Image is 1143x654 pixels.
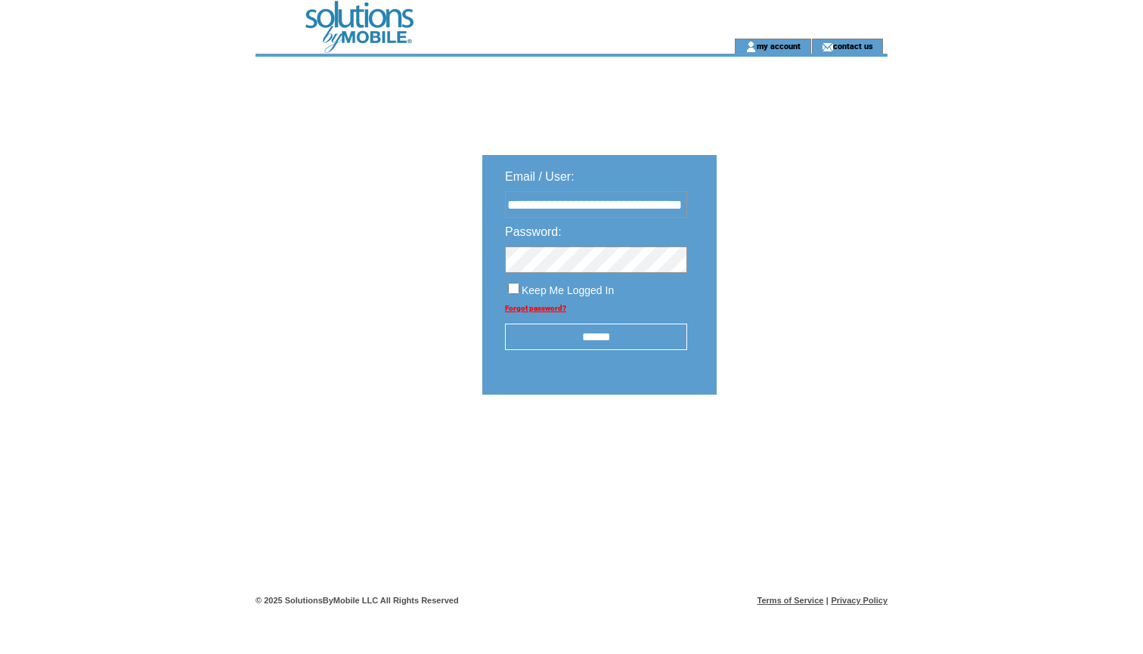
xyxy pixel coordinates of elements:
img: contact_us_icon.gif [822,41,833,53]
span: Keep Me Logged In [522,284,614,296]
a: my account [757,41,801,51]
a: Terms of Service [757,596,824,605]
a: contact us [833,41,873,51]
a: Privacy Policy [831,596,887,605]
span: © 2025 SolutionsByMobile LLC All Rights Reserved [256,596,459,605]
span: Password: [505,225,562,238]
img: account_icon.gif [745,41,757,53]
span: Email / User: [505,170,575,183]
img: transparent.png [760,432,836,451]
a: Forgot password? [505,304,566,312]
span: | [826,596,829,605]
